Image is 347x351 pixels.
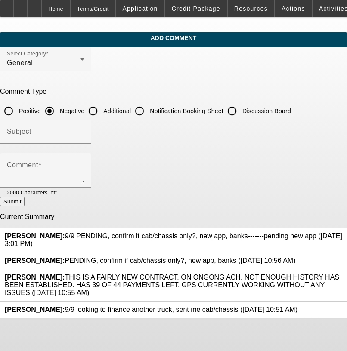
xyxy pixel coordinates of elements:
[5,257,295,264] span: PENDING, confirm if cab/chassis only?, new app, banks ([DATE] 10:56 AM)
[7,59,33,66] span: General
[5,306,65,313] b: [PERSON_NAME]:
[228,0,274,17] button: Resources
[5,274,65,281] b: [PERSON_NAME]:
[5,232,65,240] b: [PERSON_NAME]:
[122,5,158,12] span: Application
[282,5,305,12] span: Actions
[241,107,291,115] label: Discussion Board
[58,107,84,115] label: Negative
[5,257,65,264] b: [PERSON_NAME]:
[7,188,57,197] mat-hint: 2000 Characters left
[6,34,341,41] span: Add Comment
[7,161,38,169] mat-label: Comment
[5,232,342,247] span: 9/9 PENDING, confirm if cab/chassis only?, new app, banks-------pending new app ([DATE] 3:01 PM)
[234,5,268,12] span: Resources
[172,5,220,12] span: Credit Package
[7,51,46,57] mat-label: Select Category
[7,128,31,135] mat-label: Subject
[275,0,312,17] button: Actions
[165,0,227,17] button: Credit Package
[148,107,223,115] label: Notification Booking Sheet
[102,107,131,115] label: Additional
[5,274,339,296] span: THIS IS A FAIRLY NEW CONTRACT. ON ONGONG ACH. NOT ENOUGH HISTORY HAS BEEN ESTABLISHED. HAS 39 OF ...
[17,107,41,115] label: Positive
[5,306,297,313] span: 9/9 looking to finance another truck, sent me cab/chassis ([DATE] 10:51 AM)
[116,0,164,17] button: Application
